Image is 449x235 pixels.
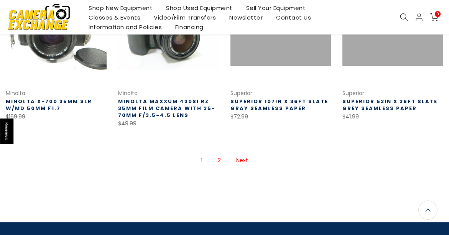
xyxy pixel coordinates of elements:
[169,22,211,32] a: Financing
[82,3,160,13] a: Shop New Equipment
[232,154,252,167] a: Next
[230,112,331,122] div: $72.99
[270,13,318,22] a: Contact Us
[6,89,25,97] a: Minolta
[342,112,443,122] div: $41.99
[230,89,252,97] a: Superior
[230,98,328,112] a: Superior 107in x 36ft Slate Gray Seamless Paper
[197,154,206,167] span: Page 1
[82,22,169,32] a: Information and Policies
[82,13,147,22] a: Classes & Events
[6,98,92,112] a: Minolta X-700 35mm SLR w/MD 50mm f1.7
[118,98,215,119] a: Minolta Maxxum 430si RZ 35mm Film Camera with 35-70mm f/3.5-4.5 Lens
[160,3,240,13] a: Shop Used Equipment
[223,13,270,22] a: Newsletter
[239,3,312,13] a: Sell Your Equipment
[342,89,364,97] a: Superior
[342,98,437,112] a: Superior 53in x 36ft Slate Grey Seamless Paper
[118,89,138,97] a: Minolta
[147,13,223,22] a: Video/Film Transfers
[430,13,438,21] a: 0
[418,200,437,220] a: Back to the top
[435,11,441,17] span: 0
[6,112,107,122] div: $169.99
[118,119,219,128] div: $49.99
[214,154,225,167] a: Page 2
